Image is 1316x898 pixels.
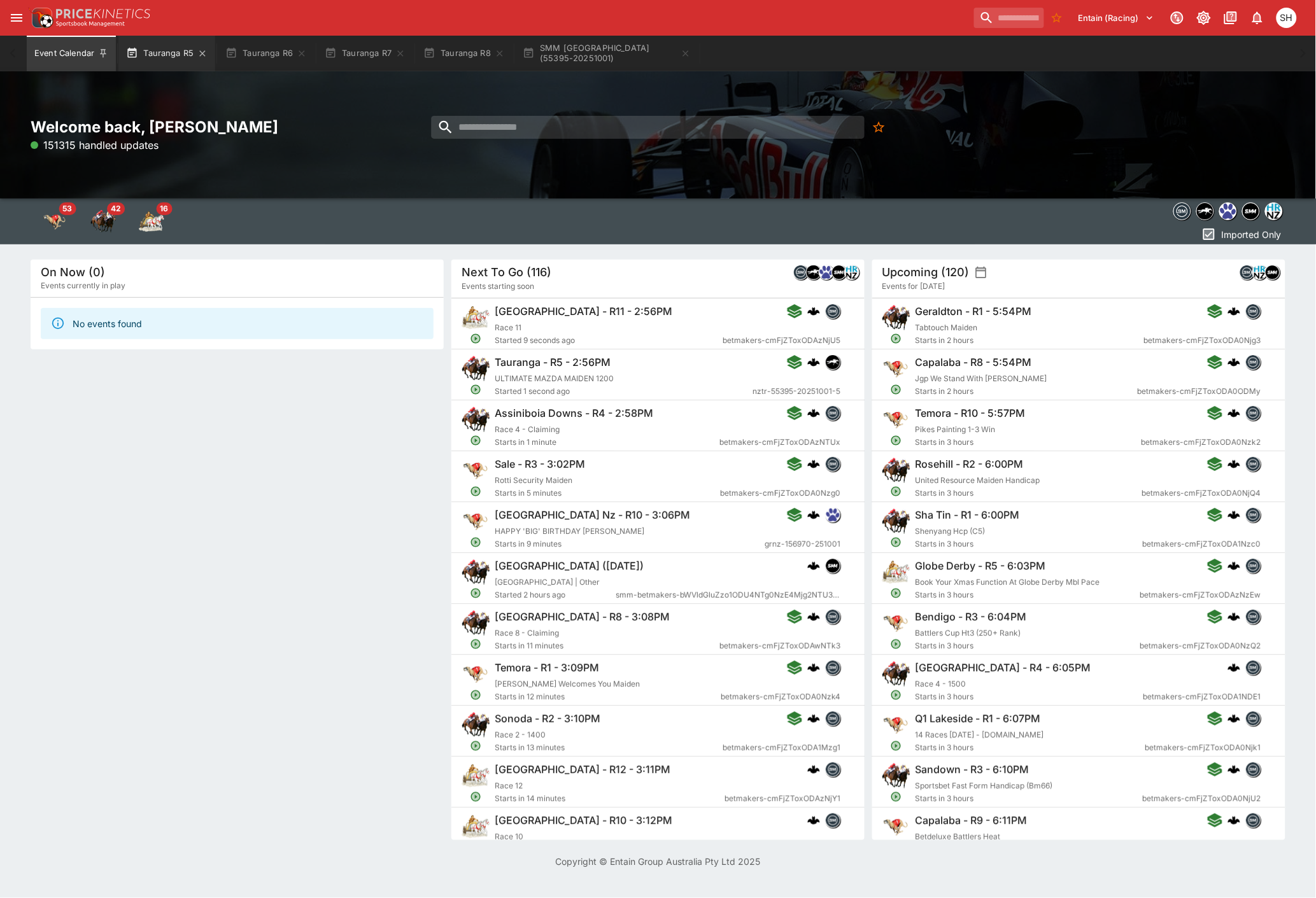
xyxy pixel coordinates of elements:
img: Sportsbook Management [56,21,125,27]
div: hrnz [1252,265,1268,280]
span: Race 11 [495,323,521,332]
div: nztr [1196,202,1214,220]
img: logo-cerberus.svg [1228,356,1241,368]
img: logo-cerberus.svg [807,407,820,419]
svg: Open [891,333,902,344]
span: betmakers-cmFjZToxODAwNTk3 [719,640,840,652]
div: betmakers [1246,762,1261,777]
img: samemeetingmulti.png [1266,265,1280,279]
svg: Open [470,638,481,650]
img: logo-cerberus.svg [807,661,820,674]
img: greyhound_racing.png [882,609,910,637]
span: Events starting soon [462,280,534,293]
svg: Open [891,638,902,650]
img: nztr.png [1197,203,1213,220]
span: Starts in 5 minutes [495,487,720,500]
span: Starts in 3 hours [916,741,1145,754]
div: Scott Hunt [1277,8,1297,28]
div: cerberus [807,407,820,419]
img: betmakers.png [1174,203,1191,220]
div: cerberus [807,712,820,725]
svg: Open [891,587,902,599]
h6: [GEOGRAPHIC_DATA] - R10 - 3:12PM [495,814,672,827]
h5: Next To Go (116) [462,265,551,279]
div: betmakers [1246,558,1261,573]
div: cerberus [1228,763,1241,776]
div: nztr [806,265,821,280]
span: Starts in 9 minutes [495,538,765,551]
h6: Bendigo - R3 - 6:04PM [916,610,1027,624]
img: logo-cerberus.svg [1228,763,1241,776]
img: betmakers.png [1247,355,1261,369]
h2: Welcome back, [PERSON_NAME] [31,117,444,137]
img: greyhound_racing.png [882,405,910,433]
img: horse_racing.png [462,405,490,433]
button: Event Calendar [27,36,116,71]
input: search [974,8,1044,28]
img: logo-cerberus.svg [807,559,820,572]
img: horse_racing.png [462,354,490,382]
svg: Open [470,435,481,446]
h5: Upcoming (120) [882,265,970,279]
img: logo-cerberus.svg [807,763,820,776]
span: Events for [DATE] [882,280,945,293]
div: betmakers [793,265,809,280]
span: 16 [156,202,172,215]
div: betmakers [1246,507,1261,523]
img: logo-cerberus.svg [807,610,820,623]
span: Starts in 3 hours [916,436,1142,449]
svg: Open [891,486,902,497]
svg: Open [470,587,481,599]
button: Imported Only [1198,224,1285,244]
h6: Sonoda - R2 - 3:10PM [495,712,600,726]
div: grnz [1219,202,1237,220]
div: samemeetingmulti [1265,265,1280,280]
img: logo-cerberus.svg [1228,458,1241,470]
h6: Assiniboia Downs - R4 - 2:58PM [495,407,653,420]
img: greyhound_racing.png [882,354,910,382]
span: Pikes Painting 1-3 Win [916,424,996,434]
img: grnz.png [826,508,840,522]
button: Documentation [1219,6,1242,29]
svg: Open [470,740,481,752]
div: betmakers [1246,660,1261,675]
span: Tabtouch Maiden [916,323,978,332]
div: cerberus [1228,712,1241,725]
img: logo-cerberus.svg [1228,407,1241,419]
div: betmakers [825,813,840,828]
img: logo-cerberus.svg [1228,509,1241,521]
img: samemeetingmulti.png [1243,203,1259,220]
div: betmakers [1246,405,1261,421]
h6: Temora - R10 - 5:57PM [916,407,1026,420]
span: nztr-55395-20251001-5 [753,385,840,398]
span: betmakers-cmFjZToxODA0NjQ4 [1142,487,1261,500]
div: betmakers [825,405,840,421]
img: harness_racing.png [462,813,490,841]
div: cerberus [1228,458,1241,470]
span: Starts in 2 hours [916,334,1144,347]
h6: Sandown - R3 - 6:10PM [916,763,1029,776]
div: cerberus [807,559,820,572]
img: betmakers.png [794,265,808,279]
span: betmakers-cmFjZToxODAzNjU5 [723,334,840,347]
img: logo-cerberus.svg [807,712,820,725]
img: horse_racing.png [882,456,910,484]
button: Scott Hunt [1273,4,1301,32]
img: logo-cerberus.svg [1228,305,1241,318]
span: betmakers-cmFjZToxODA0Njk1 [1145,741,1261,754]
span: betmakers-cmFjZToxODA0NjU2 [1143,792,1261,805]
div: betmakers [1246,304,1261,319]
span: Rotti Security Maiden [495,475,572,485]
span: Starts in 3 hours [916,691,1143,703]
div: betmakers [1246,354,1261,370]
img: betmakers.png [826,762,840,776]
svg: Open [470,537,481,548]
img: logo-cerberus.svg [1228,814,1241,827]
img: hrnz.png [1266,203,1282,220]
img: horse_racing [90,209,116,234]
h6: Capalaba - R9 - 6:11PM [916,814,1028,827]
h6: [GEOGRAPHIC_DATA] - R8 - 3:08PM [495,610,670,624]
div: betmakers [825,304,840,319]
h6: [GEOGRAPHIC_DATA] ([DATE]) [495,559,644,573]
img: horse_racing.png [882,304,910,332]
